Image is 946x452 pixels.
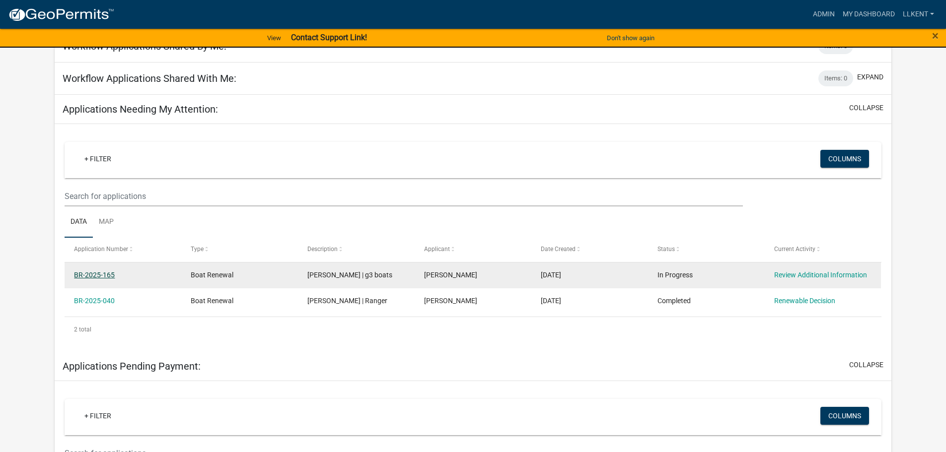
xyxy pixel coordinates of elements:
[531,238,648,261] datatable-header-cell: Date Created
[818,70,853,86] div: Items: 0
[857,72,883,82] button: expand
[74,271,115,279] a: BR-2025-165
[424,271,477,279] span: Russell
[541,271,561,279] span: 09/15/2025
[191,246,204,253] span: Type
[307,271,392,279] span: Russell Kirk | g3 boats
[657,271,693,279] span: In Progress
[307,246,338,253] span: Description
[63,103,218,115] h5: Applications Needing My Attention:
[774,246,815,253] span: Current Activity
[65,317,881,342] div: 2 total
[648,238,764,261] datatable-header-cell: Status
[298,238,415,261] datatable-header-cell: Description
[424,297,477,305] span: Jesse Riley
[65,238,181,261] datatable-header-cell: Application Number
[657,297,691,305] span: Completed
[809,5,839,24] a: Admin
[191,271,233,279] span: Boat Renewal
[191,297,233,305] span: Boat Renewal
[74,246,128,253] span: Application Number
[820,407,869,425] button: Columns
[820,150,869,168] button: Columns
[74,297,115,305] a: BR-2025-040
[774,271,867,279] a: Review Additional Information
[76,150,119,168] a: + Filter
[65,186,742,206] input: Search for applications
[541,297,561,305] span: 03/07/2025
[65,206,93,238] a: Data
[181,238,298,261] datatable-header-cell: Type
[291,33,367,42] strong: Contact Support Link!
[93,206,120,238] a: Map
[764,238,881,261] datatable-header-cell: Current Activity
[603,30,658,46] button: Don't show again
[415,238,531,261] datatable-header-cell: Applicant
[657,246,675,253] span: Status
[424,246,450,253] span: Applicant
[774,297,835,305] a: Renewable Decision
[263,30,285,46] a: View
[932,29,939,43] span: ×
[932,30,939,42] button: Close
[55,124,891,352] div: collapse
[307,297,387,305] span: Jesse Riley | Ranger
[76,407,119,425] a: + Filter
[849,360,883,370] button: collapse
[849,103,883,113] button: collapse
[899,5,938,24] a: llkent
[63,72,236,84] h5: Workflow Applications Shared With Me:
[839,5,899,24] a: My Dashboard
[63,360,201,372] h5: Applications Pending Payment:
[541,246,576,253] span: Date Created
